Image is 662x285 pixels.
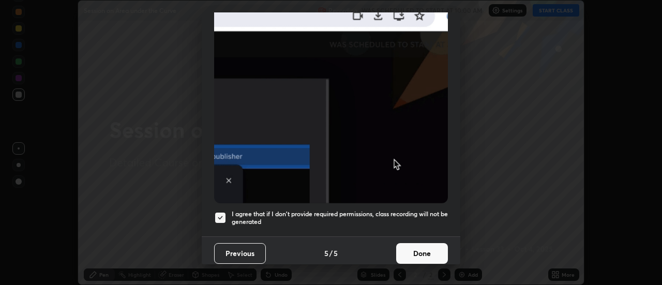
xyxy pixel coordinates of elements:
[396,243,448,264] button: Done
[324,248,328,259] h4: 5
[329,248,333,259] h4: /
[214,243,266,264] button: Previous
[232,210,448,226] h5: I agree that if I don't provide required permissions, class recording will not be generated
[334,248,338,259] h4: 5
